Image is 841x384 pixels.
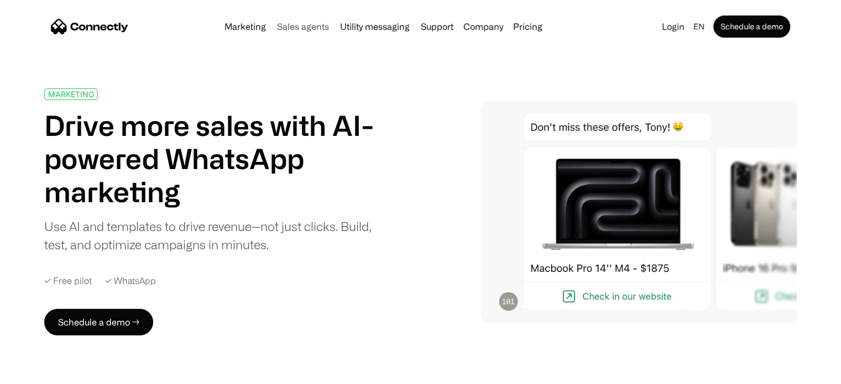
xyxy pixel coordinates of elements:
[48,90,94,98] div: MARKETING
[336,22,414,31] a: Utility messaging
[460,19,506,34] div: Company
[22,365,66,380] ul: Language list
[220,22,270,31] a: Marketing
[713,15,790,38] a: Schedule a demo
[693,19,704,34] div: en
[11,364,66,380] aside: Language selected: English
[44,309,153,335] a: Schedule a demo →
[44,109,386,208] h1: Drive more sales with AI-powered WhatsApp marketing
[105,276,156,286] div: ✓ WhatsApp
[509,22,547,31] a: Pricing
[51,18,128,35] a: home
[416,22,458,31] a: Support
[44,276,92,286] div: ✓ Free pilot
[273,22,333,31] a: Sales agents
[657,19,689,34] a: Login
[44,217,386,254] div: Use AI and templates to drive revenue—not just clicks. Build, test, and optimize campaigns in min...
[463,19,503,34] div: Company
[689,19,711,34] div: en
